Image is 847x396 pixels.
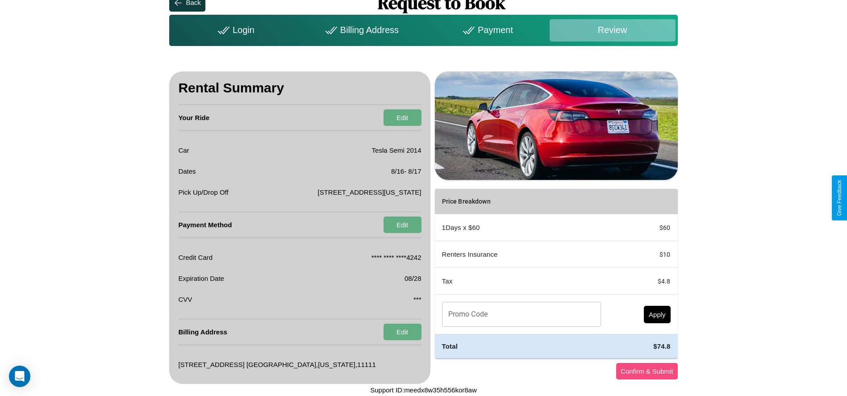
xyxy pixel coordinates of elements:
[608,214,678,241] td: $ 60
[178,251,213,263] p: Credit Card
[435,189,608,214] th: Price Breakdown
[384,217,421,233] button: Edit
[384,324,421,340] button: Edit
[384,109,421,126] button: Edit
[372,144,421,156] p: Tesla Semi 2014
[608,241,678,268] td: $ 10
[178,105,209,130] h4: Your Ride
[435,189,678,358] table: simple table
[423,19,549,42] div: Payment
[178,144,189,156] p: Car
[178,186,228,198] p: Pick Up/Drop Off
[297,19,423,42] div: Billing Address
[370,384,476,396] p: Support ID: meedx8w35h556kor8aw
[178,165,196,177] p: Dates
[608,268,678,295] td: $ 4.8
[178,319,227,345] h4: Billing Address
[178,293,192,305] p: CVV
[178,212,232,238] h4: Payment Method
[442,342,601,351] h4: Total
[442,221,601,233] p: 1 Days x $ 60
[615,342,671,351] h4: $ 74.8
[405,272,421,284] p: 08/28
[178,272,224,284] p: Expiration Date
[442,248,601,260] p: Renters Insurance
[550,19,676,42] div: Review
[178,71,421,105] h3: Rental Summary
[171,19,297,42] div: Login
[9,366,30,387] div: Open Intercom Messenger
[616,363,678,379] button: Confirm & Submit
[836,180,843,216] div: Give Feedback
[391,165,421,177] p: 8 / 16 - 8 / 17
[644,306,671,323] button: Apply
[178,358,376,371] p: [STREET_ADDRESS] [GEOGRAPHIC_DATA] , [US_STATE] , 11111
[442,275,601,287] p: Tax
[318,186,421,198] p: [STREET_ADDRESS][US_STATE]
